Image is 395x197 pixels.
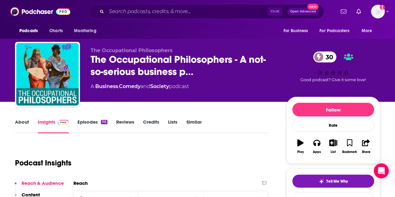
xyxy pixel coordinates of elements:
[371,5,385,18] button: Show profile menu
[374,163,389,178] div: Open Intercom Messenger
[319,179,324,184] img: tell me why sparkle
[10,6,70,17] img: Podchaser - Follow, Share and Rate Podcasts
[283,27,308,35] span: For Business
[74,27,96,35] span: Monitoring
[45,25,67,37] a: Charts
[22,180,64,186] p: Reach & Audience
[91,83,189,90] div: A podcast
[119,83,141,89] a: Comedy
[325,135,341,158] button: List
[15,25,46,37] button: open menu
[307,4,318,10] span: New
[70,25,104,37] button: open menu
[150,83,169,89] a: Society
[116,119,134,133] a: Reviews
[371,5,385,18] img: User Profile
[15,119,29,133] a: About
[287,8,319,15] button: Open AdvancedNew
[118,83,119,89] span: ,
[338,6,349,17] a: Show notifications dropdown
[331,150,336,154] div: List
[15,180,64,192] button: Reach & Audience
[186,119,201,133] a: Similar
[89,4,324,19] div: Search podcasts, credits, & more...
[358,135,374,158] button: Share
[341,135,358,158] button: Bookmark
[58,120,69,125] img: Podchaser Pro
[326,179,348,184] span: Tell Me Why
[292,175,374,188] button: tell me why sparkleTell Me Why
[371,5,385,18] span: Logged in as megcassidy
[319,27,349,35] span: For Podcasters
[19,27,38,35] span: Podcasts
[297,150,304,154] div: Play
[300,77,366,82] span: Good podcast? Give it some love!
[279,25,316,37] button: open menu
[16,43,79,106] img: The Occupational Philosophers - A not-so-serious business podcast to spark Creativity, Imaginatio...
[362,150,370,154] div: Share
[106,7,268,17] input: Search podcasts, credits, & more...
[49,27,63,35] span: Charts
[292,135,309,158] button: Play
[319,52,336,62] span: 30
[354,6,363,17] a: Show notifications dropdown
[101,120,107,124] div: 110
[91,47,173,53] span: The Occupational Philosophers
[95,83,118,89] a: Business
[286,47,380,86] div: 30Good podcast? Give it some love!
[313,52,336,62] a: 30
[380,5,385,10] svg: Add a profile image
[15,158,72,168] h1: Podcast Insights
[362,27,372,35] span: More
[309,135,325,158] button: Apps
[268,7,282,16] span: Ctrl K
[168,119,177,133] a: Lists
[357,25,380,37] button: open menu
[290,10,316,13] span: Open Advanced
[313,150,321,154] div: Apps
[141,83,150,89] span: and
[77,119,107,133] a: Episodes110
[342,150,357,154] div: Bookmark
[315,25,358,37] button: open menu
[73,180,88,186] h2: Reach
[38,119,69,133] a: InsightsPodchaser Pro
[292,103,374,116] button: Follow
[292,119,374,132] div: Rate
[143,119,159,133] a: Credits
